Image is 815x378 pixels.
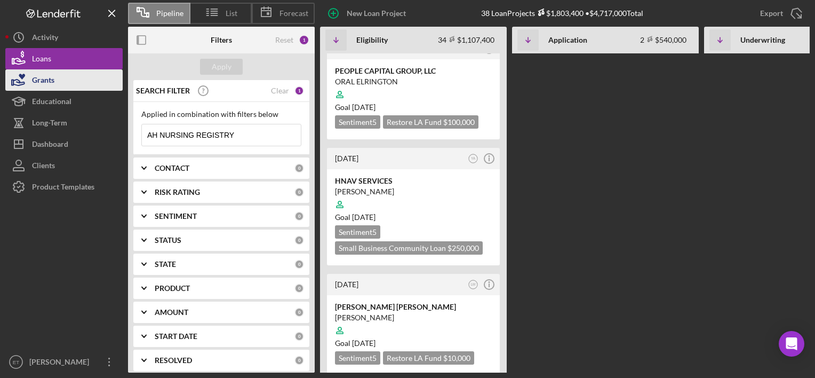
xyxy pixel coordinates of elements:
b: AMOUNT [155,308,188,317]
button: Clients [5,155,123,176]
div: Small Business Community Loan [335,241,483,255]
button: Dashboard [5,133,123,155]
span: $100,000 [443,117,475,127]
b: RESOLVED [155,356,192,365]
div: Restore LA Fund [383,115,478,129]
div: HNAV SERVICES [335,176,492,186]
div: Restore LA Fund [383,351,474,365]
b: CONTACT [155,164,189,172]
button: New Loan Project [320,3,417,24]
time: 10/23/2025 [352,212,375,222]
div: Clients [32,155,55,179]
div: Reset [275,36,293,44]
div: [PERSON_NAME] [335,312,492,323]
button: Export [749,3,810,24]
div: Export [760,3,783,24]
div: Applied in combination with filters below [141,110,301,119]
div: Grants [32,69,54,93]
div: [PERSON_NAME] [PERSON_NAME] [335,302,492,312]
div: Product Templates [32,176,94,200]
div: 0 [294,235,304,245]
b: SENTIMENT [155,212,197,220]
button: Educational [5,91,123,112]
span: Goal [335,103,375,112]
div: 38 Loan Projects • $4,717,000 Total [481,9,643,18]
time: 2025-09-09 04:24 [335,154,358,163]
b: PRODUCT [155,284,190,293]
span: Goal [335,338,375,348]
button: Apply [200,59,243,75]
button: Grants [5,69,123,91]
div: 0 [294,259,304,269]
div: 0 [294,356,304,365]
div: [PERSON_NAME] [27,351,96,375]
div: 1 [299,35,309,45]
a: [DATE]LW[PERSON_NAME] [PERSON_NAME][PERSON_NAME]Goal [DATE]Sentiment5Restore LA Fund $10,000 [325,272,501,377]
div: Activity [32,27,58,51]
button: ET[PERSON_NAME] [5,351,123,373]
button: YA [466,152,481,166]
div: 1 [294,86,304,96]
span: $10,000 [443,353,470,363]
span: Pipeline [156,9,183,18]
button: Loans [5,48,123,69]
div: ORAL ELRINGTON [335,76,492,87]
b: Filters [211,36,232,44]
b: Eligibility [356,36,388,44]
div: 0 [294,283,304,293]
time: 12/07/2025 [352,338,375,348]
b: SEARCH FILTER [136,86,190,95]
span: List [226,9,237,18]
text: YA [471,156,476,160]
div: Open Intercom Messenger [779,331,804,357]
span: Goal [335,212,375,222]
div: 2 $540,000 [640,35,686,44]
div: 0 [294,332,304,341]
time: 2025-09-09 04:05 [335,280,358,289]
button: Long-Term [5,112,123,133]
span: $250,000 [448,243,479,253]
div: Sentiment 5 [335,351,380,365]
div: Dashboard [32,133,68,157]
div: 0 [294,163,304,173]
div: [PERSON_NAME] [335,186,492,197]
div: 0 [294,308,304,317]
div: PEOPLE CAPITAL GROUP, LLC [335,66,492,76]
div: $1,803,400 [535,9,584,18]
a: [DATE]YAHNAV SERVICES[PERSON_NAME]Goal [DATE]Sentiment5Small Business Community Loan $250,000 [325,146,501,267]
span: Forecast [279,9,308,18]
div: Loans [32,48,51,72]
div: 0 [294,187,304,197]
b: START DATE [155,332,197,341]
b: Underwriting [740,36,785,44]
a: [DATE]CCPEOPLE CAPITAL GROUP, LLCORAL ELRINGTONGoal [DATE]Sentiment5Restore LA Fund $100,000 [325,36,501,141]
div: 0 [294,211,304,221]
div: Educational [32,91,71,115]
button: LW [466,278,481,292]
div: Sentiment 5 [335,225,380,239]
button: Activity [5,27,123,48]
b: RISK RATING [155,188,200,196]
text: ET [13,359,19,365]
b: Application [548,36,587,44]
button: Product Templates [5,176,123,198]
time: 12/18/2025 [352,103,375,112]
b: STATUS [155,236,181,245]
div: Long-Term [32,112,67,136]
div: Clear [271,86,289,95]
div: 34 $1,107,400 [438,35,494,44]
div: New Loan Project [347,3,406,24]
b: STATE [155,260,176,269]
div: Sentiment 5 [335,115,380,129]
text: LW [470,282,476,286]
div: Apply [212,59,231,75]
